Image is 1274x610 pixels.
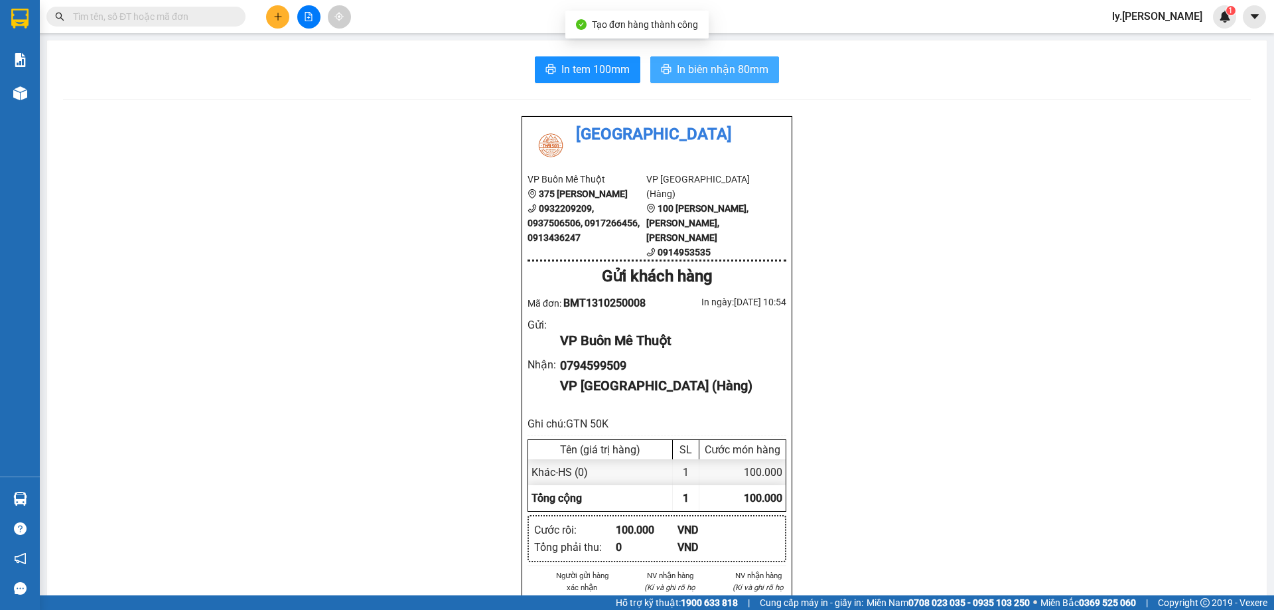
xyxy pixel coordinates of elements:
[650,56,779,83] button: printerIn biên nhận 80mm
[642,570,699,581] li: NV nhận hàng
[297,5,320,29] button: file-add
[11,9,29,29] img: logo-vxr
[531,443,669,456] div: Tên (giá trị hàng)
[55,12,64,21] span: search
[14,522,27,535] span: question-circle
[528,204,537,213] span: phone
[528,317,560,333] div: Gửi :
[867,595,1030,610] span: Miền Nam
[14,552,27,565] span: notification
[646,204,656,213] span: environment
[561,61,630,78] span: In tem 100mm
[273,12,283,21] span: plus
[1228,6,1233,15] span: 1
[677,539,739,556] div: VND
[334,12,344,21] span: aim
[657,295,786,309] div: In ngày: [DATE] 10:54
[616,539,677,556] div: 0
[644,583,695,604] i: (Kí và ghi rõ họ tên)
[528,356,560,373] div: Nhận :
[681,597,738,608] strong: 1900 633 818
[616,522,677,538] div: 100.000
[534,522,616,538] div: Cước rồi :
[304,12,313,21] span: file-add
[14,582,27,595] span: message
[646,203,748,243] b: 100 [PERSON_NAME], [PERSON_NAME], [PERSON_NAME]
[560,356,776,375] div: 0794599509
[563,297,646,309] span: BMT1310250008
[703,443,782,456] div: Cước món hàng
[676,443,695,456] div: SL
[528,189,537,198] span: environment
[7,7,53,53] img: logo.jpg
[616,595,738,610] span: Hỗ trợ kỹ thuật:
[1243,5,1266,29] button: caret-down
[7,94,92,108] li: VP Buôn Mê Thuột
[1200,598,1210,607] span: copyright
[1146,595,1148,610] span: |
[658,247,711,258] b: 0914953535
[661,64,672,76] span: printer
[1226,6,1236,15] sup: 1
[748,595,750,610] span: |
[13,53,27,67] img: solution-icon
[73,9,230,24] input: Tìm tên, số ĐT hoặc mã đơn
[677,61,768,78] span: In biên nhận 80mm
[1033,600,1037,605] span: ⚪️
[92,94,177,137] li: VP VP [GEOGRAPHIC_DATA]
[266,5,289,29] button: plus
[528,122,574,169] img: logo.jpg
[534,539,616,556] div: Tổng phải thu :
[744,492,782,504] span: 100.000
[576,19,587,30] span: check-circle
[535,56,640,83] button: printerIn tem 100mm
[531,466,588,479] span: Khác - HS (0)
[1101,8,1213,25] span: ly.[PERSON_NAME]
[760,595,863,610] span: Cung cấp máy in - giấy in:
[560,376,776,396] div: VP [GEOGRAPHIC_DATA] (Hàng)
[683,492,689,504] span: 1
[1079,597,1136,608] strong: 0369 525 060
[592,19,698,30] span: Tạo đơn hàng thành công
[730,570,786,581] li: NV nhận hàng
[699,459,786,485] div: 100.000
[528,122,786,147] li: [GEOGRAPHIC_DATA]
[1249,11,1261,23] span: caret-down
[554,570,610,593] li: Người gửi hàng xác nhận
[528,203,640,243] b: 0932209209, 0937506506, 0917266456, 0913436247
[1040,595,1136,610] span: Miền Bắc
[528,295,657,311] div: Mã đơn:
[13,86,27,100] img: warehouse-icon
[560,331,776,351] div: VP Buôn Mê Thuột
[1219,11,1231,23] img: icon-new-feature
[528,416,786,432] div: Ghi chú: GTN 50K
[7,7,192,78] li: [GEOGRAPHIC_DATA]
[646,172,765,201] li: VP [GEOGRAPHIC_DATA] (Hàng)
[677,522,739,538] div: VND
[545,64,556,76] span: printer
[673,459,699,485] div: 1
[733,583,784,604] i: (Kí và ghi rõ họ tên)
[531,492,582,504] span: Tổng cộng
[539,189,628,199] b: 375 [PERSON_NAME]
[908,597,1030,608] strong: 0708 023 035 - 0935 103 250
[328,5,351,29] button: aim
[528,172,646,187] li: VP Buôn Mê Thuột
[528,264,786,289] div: Gửi khách hàng
[13,492,27,506] img: warehouse-icon
[646,248,656,257] span: phone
